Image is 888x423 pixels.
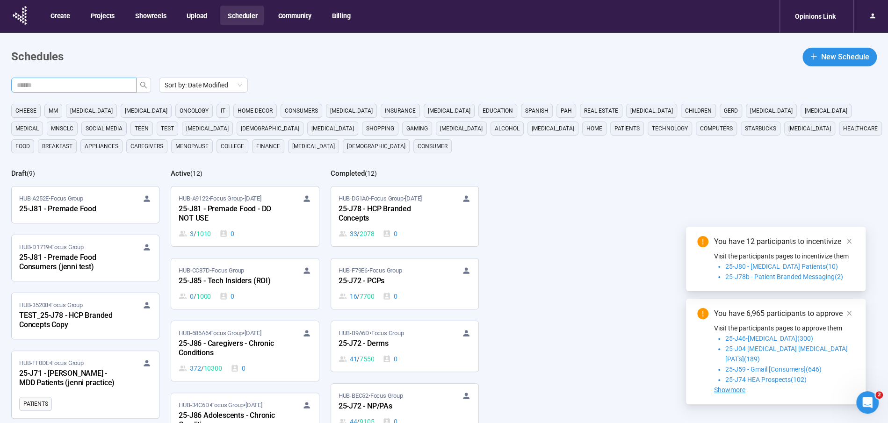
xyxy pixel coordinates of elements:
div: 25-J85 - Tech Insiders (ROI) [179,275,282,287]
span: Patients [614,124,640,133]
span: [DEMOGRAPHIC_DATA] [347,142,405,151]
span: [MEDICAL_DATA] [311,124,354,133]
span: HUB-D1719 • Focus Group [19,243,84,252]
span: Insurance [385,106,416,115]
span: 2078 [360,229,374,239]
button: Showreels [128,6,173,25]
h1: Schedules [11,48,64,66]
div: 0 [219,291,234,301]
p: Visit the participants pages to approve them [714,323,854,333]
span: Spanish [525,106,549,115]
span: HUB-B9A6D • Focus Group [339,329,404,338]
span: appliances [85,142,118,151]
span: [MEDICAL_DATA] [805,106,847,115]
span: ( 12 ) [190,170,202,177]
span: search [140,81,147,89]
button: Scheduler [220,6,264,25]
div: 372 [179,363,222,373]
button: search [136,78,151,93]
span: computers [700,124,733,133]
span: [MEDICAL_DATA] [70,106,113,115]
span: 25-J59 - Gmail [Consumers](646) [725,366,822,373]
span: finance [256,142,280,151]
span: [MEDICAL_DATA] [186,124,229,133]
span: HUB-F79E6 • Focus Group [339,266,402,275]
div: 25-J86 - Caregivers - Chronic Conditions [179,338,282,359]
span: HUB-34C6D • Focus Group • [179,401,262,410]
span: HUB-CC87D • Focus Group [179,266,244,275]
span: [MEDICAL_DATA] [428,106,470,115]
a: HUB-686A6•Focus Group•[DATE]25-J86 - Caregivers - Chronic Conditions372 / 103000 [171,321,318,381]
span: HUB-A252E • Focus Group [19,194,83,203]
div: 25-J78 - HCP Branded Concepts [339,203,441,225]
a: HUB-FF0DE•Focus Group25-J71 - [PERSON_NAME] - MDD Patients (jenni practice)Patients [12,351,159,418]
time: [DATE] [245,401,262,409]
span: 25-J80 - [MEDICAL_DATA] Patients(10) [725,263,838,270]
div: 0 [231,363,245,373]
span: New Schedule [821,51,869,63]
a: HUB-D51A0•Focus Group•[DATE]25-J78 - HCP Branded Concepts33 / 20780 [331,186,478,246]
span: [MEDICAL_DATA] [292,142,335,151]
span: ( 9 ) [27,170,35,177]
span: PAH [561,106,572,115]
span: mnsclc [51,124,73,133]
span: / [194,229,196,239]
span: starbucks [745,124,776,133]
span: [MEDICAL_DATA] [630,106,673,115]
button: Billing [325,6,357,25]
span: [MEDICAL_DATA] [330,106,373,115]
span: 25-J04 [MEDICAL_DATA] [MEDICAL_DATA] [PAT's](189) [725,345,848,363]
span: education [483,106,513,115]
span: real estate [584,106,618,115]
span: 10300 [204,363,222,373]
span: oncology [180,106,209,115]
div: 0 [383,354,397,364]
span: Sort by: Date Modified [165,78,242,92]
button: plusNew Schedule [802,48,877,66]
a: HUB-B9A6D•Focus Group25-J72 - Derms41 / 75500 [331,321,478,372]
span: Food [15,142,30,151]
span: HUB-686A6 • Focus Group • [179,329,261,338]
span: HUB-BEC52 • Focus Group [339,391,403,401]
p: Visit the participants pages to incentivize them [714,251,854,261]
button: Create [43,6,77,25]
div: Opinions Link [789,7,841,25]
button: Community [270,6,318,25]
a: HUB-F79E6•Focus Group25-J72 - PCPs16 / 77000 [331,258,478,309]
div: 25-J81 - Premade Food - DO NOT USE [179,203,282,225]
span: HUB-D51A0 • Focus Group • [339,194,422,203]
span: healthcare [843,124,878,133]
span: exclamation-circle [697,308,708,319]
span: GERD [724,106,738,115]
span: 7550 [360,354,374,364]
span: / [357,291,360,301]
span: technology [652,124,688,133]
div: 0 [383,291,397,301]
span: close [846,310,852,316]
span: menopause [175,142,209,151]
span: [MEDICAL_DATA] [440,124,483,133]
iframe: Intercom live chat [856,391,879,414]
span: caregivers [130,142,163,151]
div: You have 6,965 participants to approve [714,308,854,319]
div: TEST_25-J78 - HCP Branded Concepts Copy [19,310,122,331]
span: exclamation-circle [697,236,708,247]
div: 25-J81 - Premade Food Consumers (jenni test) [19,252,122,273]
span: home [586,124,602,133]
div: 0 [179,291,211,301]
span: / [357,354,360,364]
span: 1000 [196,291,211,301]
span: plus [810,53,817,60]
span: it [221,106,225,115]
span: close [846,238,852,244]
button: Upload [179,6,214,25]
span: home decor [238,106,273,115]
div: 25-J81 - Premade Food [19,203,122,215]
span: Patients [23,399,48,409]
time: [DATE] [245,195,261,202]
a: HUB-CC87D•Focus Group25-J85 - Tech Insiders (ROI)0 / 10000 [171,258,318,309]
a: HUB-35208•Focus GroupTEST_25-J78 - HCP Branded Concepts Copy [12,293,159,339]
span: ( 12 ) [365,170,377,177]
span: 1010 [196,229,211,239]
span: cheese [15,106,36,115]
